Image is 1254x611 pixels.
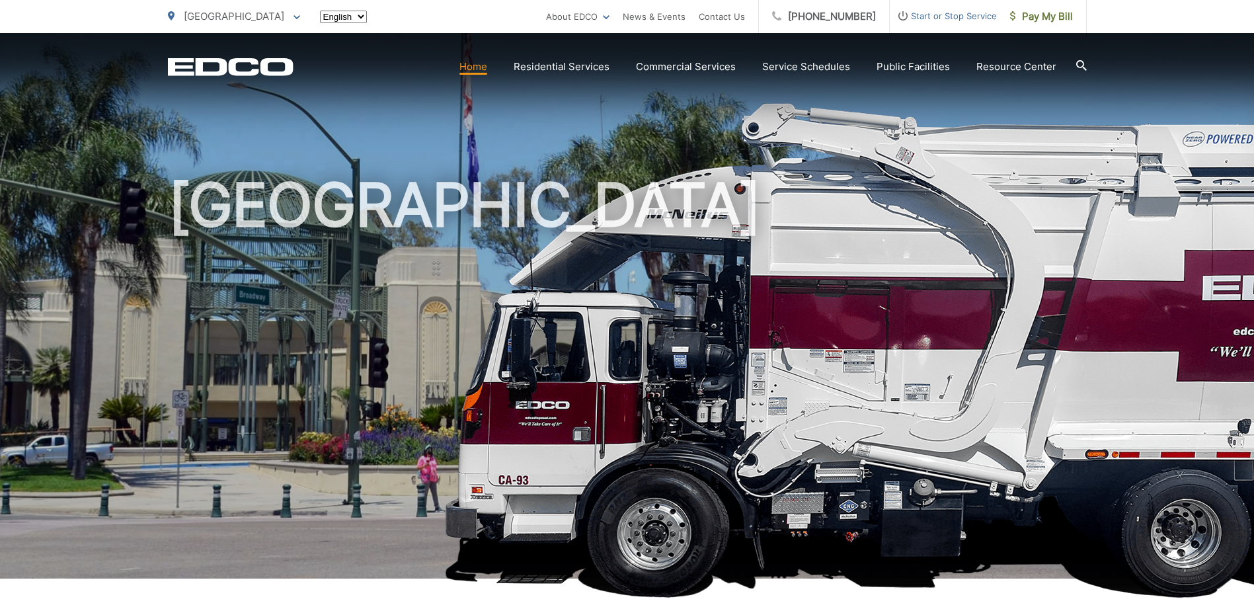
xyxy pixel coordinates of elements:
select: Select a language [320,11,367,23]
a: Home [459,59,487,75]
a: Service Schedules [762,59,850,75]
a: Residential Services [514,59,609,75]
a: EDCD logo. Return to the homepage. [168,58,294,76]
a: Public Facilities [877,59,950,75]
a: About EDCO [546,9,609,24]
span: [GEOGRAPHIC_DATA] [184,10,284,22]
a: Contact Us [699,9,745,24]
a: Resource Center [976,59,1056,75]
h1: [GEOGRAPHIC_DATA] [168,172,1087,591]
a: Commercial Services [636,59,736,75]
span: Pay My Bill [1010,9,1073,24]
a: News & Events [623,9,686,24]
